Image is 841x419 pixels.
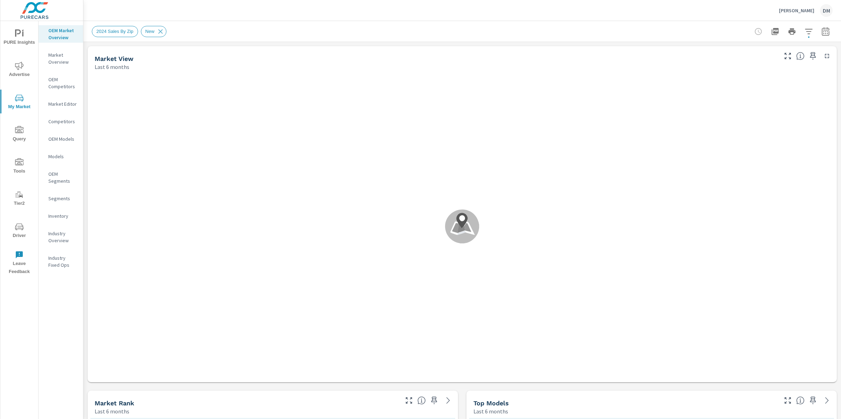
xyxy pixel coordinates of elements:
[48,254,77,268] p: Industry Fixed Ops
[2,126,36,143] span: Query
[141,29,159,34] span: New
[48,76,77,90] p: OEM Competitors
[807,50,819,62] span: Save this to your personalized report
[2,223,36,240] span: Driver
[819,25,833,39] button: Select Date Range
[0,21,38,279] div: nav menu
[39,228,83,246] div: Industry Overview
[821,395,833,406] a: See more details in report
[768,25,782,39] button: "Export Report to PDF"
[48,230,77,244] p: Industry Overview
[48,27,77,41] p: OEM Market Overview
[48,170,77,184] p: OEM Segments
[48,100,77,107] p: Market Editor
[95,399,134,407] h5: Market Rank
[39,169,83,186] div: OEM Segments
[39,134,83,144] div: OEM Models
[2,29,36,47] span: PURE Insights
[820,4,833,17] div: DM
[39,99,83,109] div: Market Editor
[821,50,833,62] button: Minimize Widget
[443,395,454,406] a: See more details in report
[39,116,83,127] div: Competitors
[2,251,36,276] span: Leave Feedback
[48,212,77,219] p: Inventory
[92,29,138,34] span: 2024 Sales By Zip
[95,407,129,415] p: Last 6 months
[796,396,805,405] span: Find the biggest opportunities within your model lineup nationwide. [Source: Market registration ...
[473,399,509,407] h5: Top Models
[796,52,805,60] span: Find the biggest opportunities in your market for your inventory. Understand by postal code where...
[429,395,440,406] span: Save this to your personalized report
[39,193,83,204] div: Segments
[39,25,83,43] div: OEM Market Overview
[48,195,77,202] p: Segments
[807,395,819,406] span: Save this to your personalized report
[779,7,814,14] p: [PERSON_NAME]
[403,395,415,406] button: Make Fullscreen
[2,94,36,111] span: My Market
[48,51,77,65] p: Market Overview
[95,55,134,62] h5: Market View
[2,190,36,208] span: Tier2
[48,118,77,125] p: Competitors
[39,151,83,162] div: Models
[802,25,816,39] button: Apply Filters
[785,25,799,39] button: Print Report
[39,74,83,92] div: OEM Competitors
[417,396,426,405] span: Market Rank shows you how you rank, in terms of sales, to other dealerships in your market. “Mark...
[39,253,83,270] div: Industry Fixed Ops
[2,62,36,79] span: Advertise
[48,153,77,160] p: Models
[95,63,129,71] p: Last 6 months
[141,26,166,37] div: New
[782,50,793,62] button: Make Fullscreen
[473,407,508,415] p: Last 6 months
[39,211,83,221] div: Inventory
[48,135,77,142] p: OEM Models
[782,395,793,406] button: Make Fullscreen
[39,50,83,67] div: Market Overview
[2,158,36,175] span: Tools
